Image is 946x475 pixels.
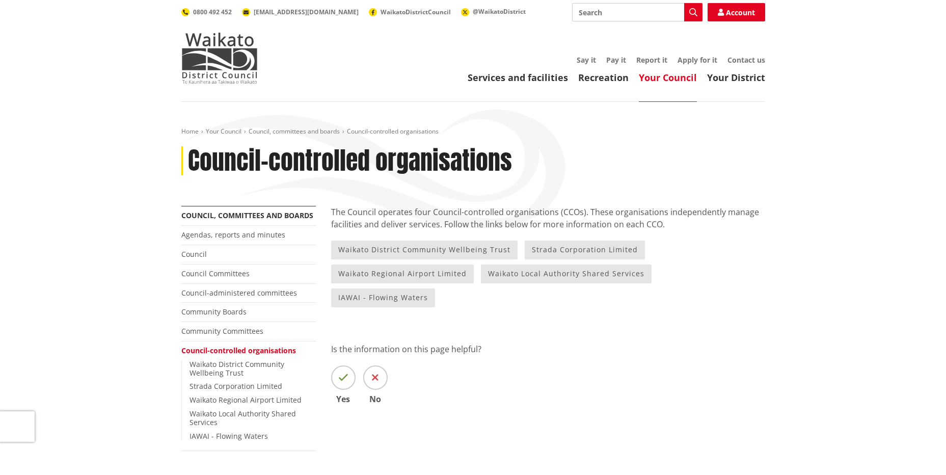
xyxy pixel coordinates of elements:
[639,71,697,84] a: Your Council
[473,7,526,16] span: @WaikatoDistrict
[331,241,518,259] a: Waikato District Community Wellbeing Trust
[254,8,359,16] span: [EMAIL_ADDRESS][DOMAIN_NAME]
[331,395,356,403] span: Yes
[572,3,702,21] input: Search input
[678,55,717,65] a: Apply for it
[606,55,626,65] a: Pay it
[190,395,302,405] a: Waikato Regional Airport Limited
[193,8,232,16] span: 0800 492 452
[181,288,297,298] a: Council-administered committees
[190,359,284,378] a: Waikato District Community Wellbeing Trust
[181,8,232,16] a: 0800 492 452
[331,265,474,283] a: Waikato Regional Airport Limited
[190,381,282,391] a: Strada Corporation Limited
[525,241,645,259] a: Strada Corporation Limited
[242,8,359,16] a: [EMAIL_ADDRESS][DOMAIN_NAME]
[636,55,667,65] a: Report it
[331,206,765,230] p: The Council operates four Council-controlled organisations (CCOs). These organisations independen...
[461,7,526,16] a: @WaikatoDistrict
[708,3,765,21] a: Account
[181,326,263,336] a: Community Committees
[181,269,250,278] a: Council Committees
[188,146,512,176] h1: Council-controlled organisations
[707,71,765,84] a: Your District
[181,249,207,259] a: Council
[206,127,241,136] a: Your Council
[181,33,258,84] img: Waikato District Council - Te Kaunihera aa Takiwaa o Waikato
[181,210,313,220] a: Council, committees and boards
[347,127,439,136] span: Council-controlled organisations
[181,230,285,240] a: Agendas, reports and minutes
[190,431,268,441] a: IAWAI - Flowing Waters
[249,127,340,136] a: Council, committees and boards
[181,307,247,316] a: Community Boards
[577,55,596,65] a: Say it
[363,395,388,403] span: No
[181,346,296,355] a: Council-controlled organisations
[727,55,765,65] a: Contact us
[331,343,765,355] p: Is the information on this page helpful?
[578,71,629,84] a: Recreation
[181,127,199,136] a: Home
[331,288,435,307] a: IAWAI - Flowing Waters
[468,71,568,84] a: Services and facilities
[381,8,451,16] span: WaikatoDistrictCouncil
[181,127,765,136] nav: breadcrumb
[190,409,296,427] a: Waikato Local Authority Shared Services
[481,265,652,283] a: Waikato Local Authority Shared Services
[369,8,451,16] a: WaikatoDistrictCouncil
